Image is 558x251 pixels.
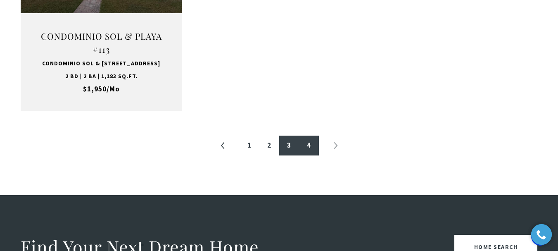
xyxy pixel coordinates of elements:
[259,136,279,155] a: 2
[213,136,233,155] li: Previous page
[240,136,259,155] a: 1
[213,136,233,155] a: «
[279,136,299,155] a: 3
[299,136,319,155] a: 4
